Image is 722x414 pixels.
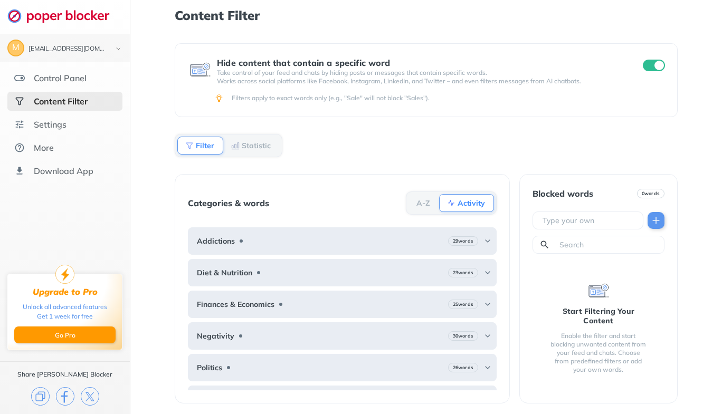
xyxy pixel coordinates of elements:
div: Control Panel [34,73,87,83]
img: copy.svg [31,387,50,406]
b: 25 words [453,301,473,308]
img: social-selected.svg [14,96,25,107]
div: Download App [34,166,93,176]
div: Enable the filter and start blocking unwanted content from your feed and chats. Choose from prede... [549,332,648,374]
b: Statistic [242,142,271,149]
b: Addictions [197,237,235,245]
b: 30 words [453,332,473,340]
div: Filters apply to exact words only (e.g., "Sale" will not block "Sales"). [232,94,663,102]
img: Filter [185,141,194,150]
b: Diet & Nutrition [197,268,252,277]
div: Settings [34,119,66,130]
div: Get 1 week for free [37,312,93,321]
img: chevron-bottom-black.svg [112,43,125,54]
b: Filter [196,142,214,149]
img: x.svg [81,387,99,406]
img: download-app.svg [14,166,25,176]
b: Activity [458,200,485,206]
div: Content Filter [34,96,88,107]
img: facebook.svg [56,387,74,406]
img: about.svg [14,142,25,153]
b: Finances & Economics [197,300,274,309]
b: Negativity [197,332,234,340]
img: features.svg [14,73,25,83]
div: mjbaker21133@gmail.com [28,45,107,53]
b: 0 words [642,190,660,197]
h1: Content Filter [175,8,678,22]
b: A-Z [416,200,430,206]
div: Categories & words [188,198,269,208]
div: Unlock all advanced features [23,302,107,312]
button: Go Pro [14,326,116,343]
img: logo-webpage.svg [7,8,121,23]
img: Activity [447,199,455,207]
img: Statistic [231,141,240,150]
p: Take control of your feed and chats by hiding posts or messages that contain specific words. [217,69,624,77]
div: Share [PERSON_NAME] Blocker [17,370,112,379]
div: More [34,142,54,153]
b: 26 words [453,364,473,371]
b: Politics [197,363,222,372]
input: Type your own [541,215,639,226]
div: Start Filtering Your Content [549,306,648,325]
b: 29 words [453,237,473,245]
img: settings.svg [14,119,25,130]
div: Blocked words [533,189,593,198]
div: Hide content that contain a specific word [217,58,624,68]
img: upgrade-to-pro.svg [55,265,74,284]
p: Works across social platforms like Facebook, Instagram, LinkedIn, and Twitter – and even filters ... [217,77,624,85]
b: 23 words [453,269,473,276]
div: Upgrade to Pro [33,287,98,297]
input: Search [558,239,660,250]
